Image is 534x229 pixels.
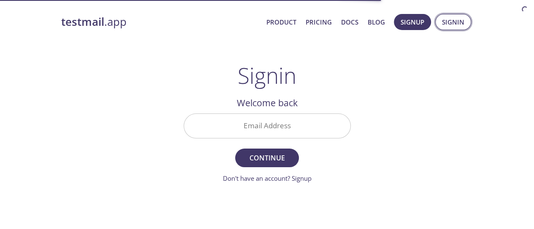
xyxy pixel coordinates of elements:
button: Continue [235,149,298,167]
h2: Welcome back [184,96,351,110]
a: Pricing [306,17,332,28]
button: Signin [435,14,471,30]
h1: Signin [238,63,296,88]
span: Continue [244,152,289,164]
a: Docs [341,17,358,28]
a: Blog [368,17,385,28]
span: Signup [401,17,424,28]
a: Don't have an account? Signup [223,174,312,182]
strong: testmail [61,14,104,29]
button: Signup [394,14,431,30]
a: Product [266,17,296,28]
a: testmail.app [61,15,260,29]
span: Signin [442,17,464,28]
